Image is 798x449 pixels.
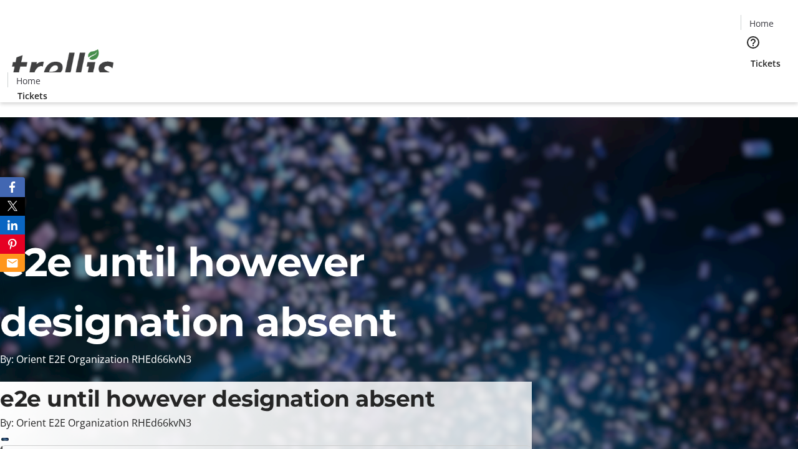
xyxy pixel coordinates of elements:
[16,74,41,87] span: Home
[741,17,781,30] a: Home
[749,17,774,30] span: Home
[751,57,781,70] span: Tickets
[7,89,57,102] a: Tickets
[7,36,118,98] img: Orient E2E Organization RHEd66kvN3's Logo
[17,89,47,102] span: Tickets
[741,30,766,55] button: Help
[8,74,48,87] a: Home
[741,70,766,95] button: Cart
[741,57,791,70] a: Tickets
